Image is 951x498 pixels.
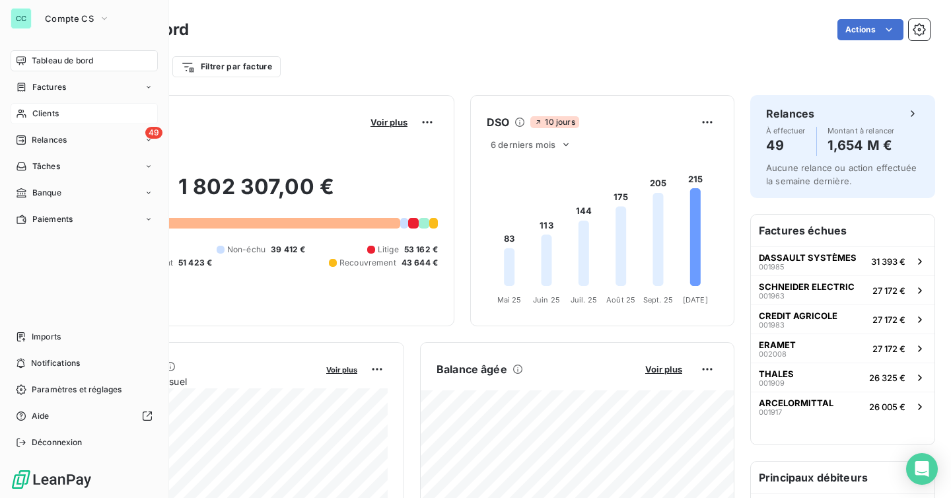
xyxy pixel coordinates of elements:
button: ERAMET00200827 172 € [751,334,934,363]
span: Voir plus [326,365,357,374]
span: Notifications [31,357,80,369]
span: 43 644 € [402,257,438,269]
span: 10 jours [530,116,579,128]
span: 26 005 € [869,402,905,412]
span: Imports [32,331,61,343]
div: CC [11,8,32,29]
span: Recouvrement [339,257,396,269]
a: Aide [11,406,158,427]
span: 26 325 € [869,373,905,383]
span: 27 172 € [872,314,905,325]
span: ERAMET [759,339,796,350]
span: 6 derniers mois [491,139,555,150]
span: SCHNEIDER ELECTRIC [759,281,855,292]
h6: Relances [766,106,814,122]
span: Aide [32,410,50,422]
span: Aucune relance ou action effectuée la semaine dernière. [766,162,917,186]
tspan: Mai 25 [497,295,522,304]
button: Voir plus [641,363,686,375]
tspan: Juil. 25 [571,295,597,304]
button: THALES00190926 325 € [751,363,934,392]
span: 001985 [759,263,785,271]
img: Logo LeanPay [11,469,92,490]
div: Open Intercom Messenger [906,453,938,485]
span: 27 172 € [872,285,905,296]
button: SCHNEIDER ELECTRIC00196327 172 € [751,275,934,304]
span: THALES [759,369,794,379]
tspan: Sept. 25 [643,295,673,304]
tspan: Août 25 [606,295,635,304]
span: Factures [32,81,66,93]
span: Non-échu [227,244,265,256]
span: Compte CS [45,13,94,24]
span: Paiements [32,213,73,225]
h6: Principaux débiteurs [751,462,934,493]
span: Chiffre d'affaires mensuel [75,374,317,388]
span: 53 162 € [404,244,438,256]
button: Filtrer par facture [172,56,281,77]
h2: 1 802 307,00 € [75,174,438,213]
span: 002008 [759,350,787,358]
span: 39 412 € [271,244,305,256]
span: Relances [32,134,67,146]
h4: 49 [766,135,806,156]
span: Banque [32,187,61,199]
span: 001983 [759,321,785,329]
span: CREDIT AGRICOLE [759,310,837,321]
span: Montant à relancer [828,127,895,135]
span: À effectuer [766,127,806,135]
span: 51 423 € [178,257,212,269]
span: DASSAULT SYSTÈMES [759,252,857,263]
span: 001909 [759,379,785,387]
span: Paramètres et réglages [32,384,122,396]
span: Tâches [32,160,60,172]
span: Clients [32,108,59,120]
button: Actions [837,19,903,40]
button: Voir plus [367,116,411,128]
span: Tableau de bord [32,55,93,67]
span: Voir plus [370,117,407,127]
h6: Balance âgée [437,361,507,377]
button: ARCELORMITTAL00191726 005 € [751,392,934,421]
span: 001917 [759,408,782,416]
button: CREDIT AGRICOLE00198327 172 € [751,304,934,334]
span: 27 172 € [872,343,905,354]
span: Voir plus [645,364,682,374]
h4: 1,654 M € [828,135,895,156]
span: 31 393 € [871,256,905,267]
tspan: Juin 25 [533,295,560,304]
h6: DSO [487,114,509,130]
span: ARCELORMITTAL [759,398,833,408]
span: 001963 [759,292,785,300]
h6: Factures échues [751,215,934,246]
button: DASSAULT SYSTÈMES00198531 393 € [751,246,934,275]
span: Litige [378,244,399,256]
button: Voir plus [322,363,361,375]
span: Déconnexion [32,437,83,448]
tspan: [DATE] [683,295,708,304]
span: 49 [145,127,162,139]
